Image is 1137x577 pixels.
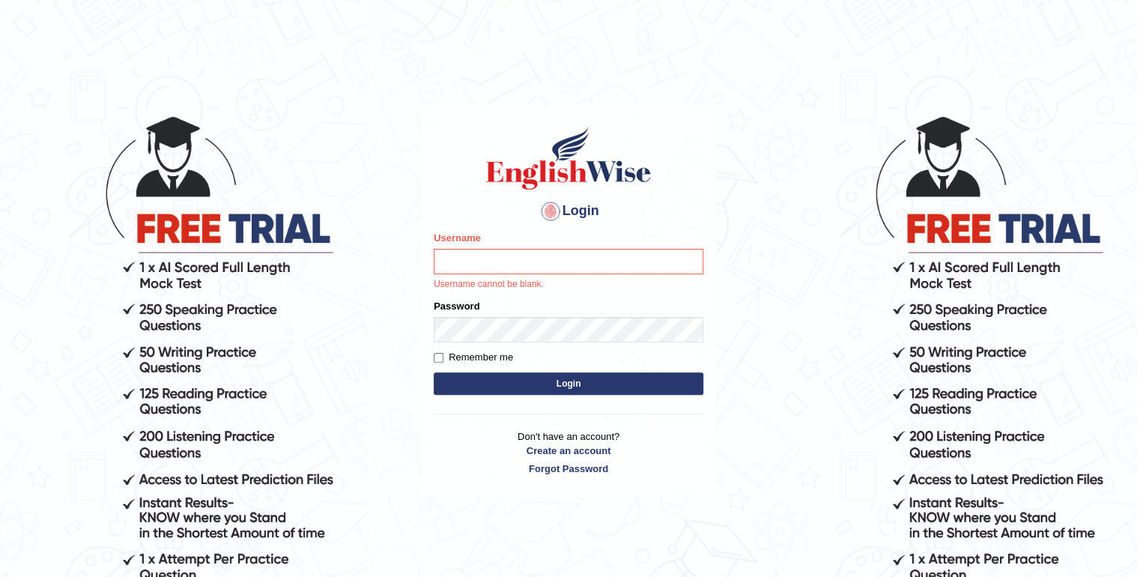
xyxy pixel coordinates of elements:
button: Login [434,372,703,395]
p: Don't have an account? [434,429,703,476]
label: Username [434,231,481,245]
label: Password [434,299,479,313]
img: Logo of English Wise sign in for intelligent practice with AI [483,124,654,192]
a: Forgot Password [434,462,703,476]
p: Username cannot be blank. [434,278,703,291]
h4: Login [434,199,703,223]
a: Create an account [434,444,703,458]
label: Remember me [434,350,513,365]
input: Remember me [434,353,443,363]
